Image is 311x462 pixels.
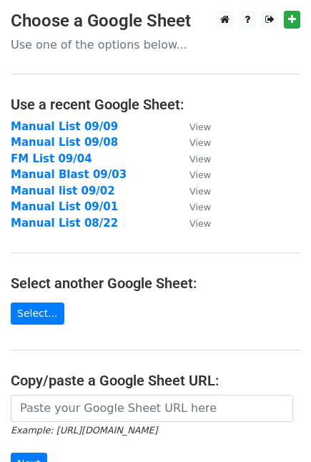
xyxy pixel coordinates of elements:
a: View [175,217,211,230]
small: View [189,137,211,148]
a: Manual List 09/09 [11,120,118,133]
small: View [189,169,211,180]
small: View [189,186,211,197]
h4: Use a recent Google Sheet: [11,96,300,113]
a: Select... [11,303,64,325]
h4: Copy/paste a Google Sheet URL: [11,372,300,389]
a: Manual list 09/02 [11,185,115,197]
a: Manual List 09/08 [11,136,118,149]
a: View [175,200,211,213]
p: Use one of the options below... [11,37,300,52]
small: View [189,154,211,164]
a: View [175,120,211,133]
a: View [175,185,211,197]
h4: Select another Google Sheet: [11,275,300,292]
small: View [189,218,211,229]
small: View [189,122,211,132]
a: Manual List 09/01 [11,200,118,213]
input: Paste your Google Sheet URL here [11,395,293,422]
small: View [189,202,211,212]
small: Example: [URL][DOMAIN_NAME] [11,425,157,436]
h3: Choose a Google Sheet [11,11,300,31]
a: View [175,168,211,181]
a: View [175,152,211,165]
a: FM List 09/04 [11,152,92,165]
a: Manual List 08/22 [11,217,118,230]
a: Manual Blast 09/03 [11,168,127,181]
a: View [175,136,211,149]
